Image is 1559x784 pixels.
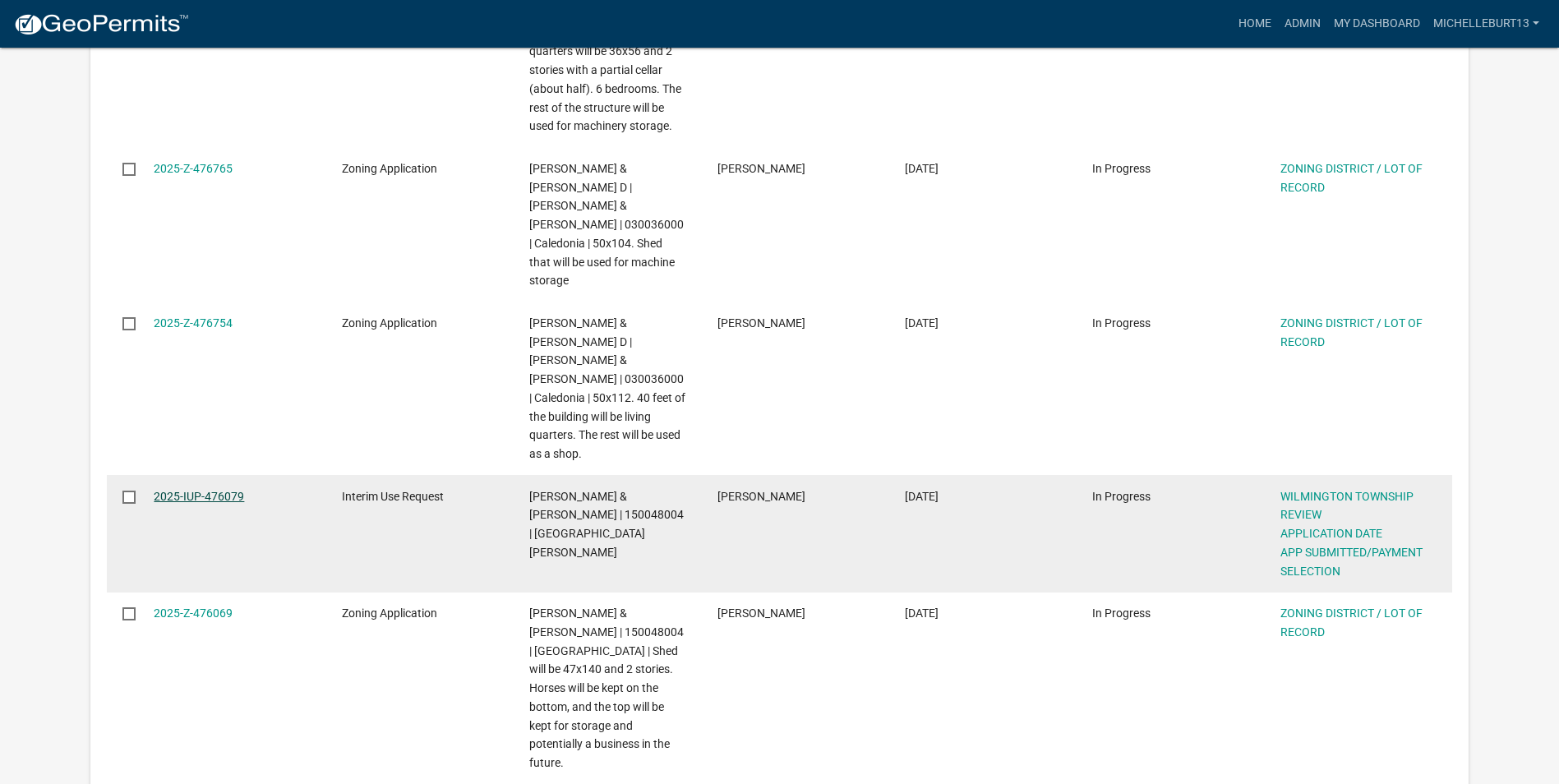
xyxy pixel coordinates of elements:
[342,606,437,620] span: Zoning Application
[1092,490,1151,503] span: In Progress
[529,162,684,288] span: MILLER,ALLEN M & KATHERYN D | LESTER O & FRANNIE D YODER | 030036000 | Caledonia | 50x104. Shed t...
[342,490,444,503] span: Interim Use Request
[529,606,684,769] span: BORNTRAGER,BENJY & MARTHA | 150048004 | Wilmington | Shed will be 47x140 and 2 stories. Horses wi...
[154,490,244,503] a: 2025-IUP-476079
[154,162,233,175] a: 2025-Z-476765
[717,162,805,175] span: Michelle Burt
[154,606,233,620] a: 2025-Z-476069
[905,316,939,330] span: 09/10/2025
[1280,546,1423,578] a: APP SUBMITTED/PAYMENT SELECTION
[1280,606,1423,639] a: ZONING DISTRICT / LOT OF RECORD
[717,606,805,620] span: Michelle Burt
[1280,490,1414,522] a: WILMINGTON TOWNSHIP REVIEW
[529,316,685,460] span: MILLER,ALLEN M & KATHERYN D | LESTER O & FRANNIE D YODER | 030036000 | Caledonia | 50x112. 40 fee...
[717,316,805,330] span: Michelle Burt
[1278,8,1327,39] a: Admin
[905,162,939,175] span: 09/10/2025
[1327,8,1427,39] a: My Dashboard
[1427,8,1546,39] a: michelleburt13
[905,606,939,620] span: 09/09/2025
[342,316,437,330] span: Zoning Application
[1092,606,1151,620] span: In Progress
[1280,162,1423,194] a: ZONING DISTRICT / LOT OF RECORD
[1092,162,1151,175] span: In Progress
[1232,8,1278,39] a: Home
[717,490,805,503] span: Michelle Burt
[154,316,233,330] a: 2025-Z-476754
[1280,527,1382,540] a: APPLICATION DATE
[905,490,939,503] span: 09/09/2025
[1092,316,1151,330] span: In Progress
[529,490,684,559] span: BORNTRAGER,BENJY & MARTHA | 150048004 | Wilmington I
[1280,316,1423,348] a: ZONING DISTRICT / LOT OF RECORD
[342,162,437,175] span: Zoning Application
